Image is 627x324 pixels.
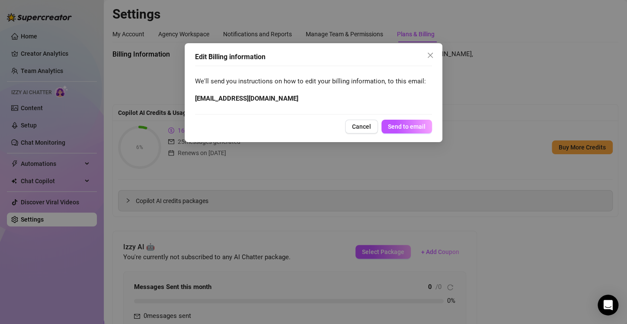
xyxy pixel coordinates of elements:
span: Close [423,52,437,59]
strong: [EMAIL_ADDRESS][DOMAIN_NAME] [195,95,298,102]
div: Open Intercom Messenger [598,295,618,315]
span: Send to email [388,123,425,130]
span: We'll send you instructions on how to edit your billing information, to this email: [195,76,432,87]
button: Cancel [345,120,378,133]
span: Cancel [352,123,371,130]
span: close [427,52,434,59]
button: Send to email [381,120,432,133]
div: Edit Billing information [195,52,432,62]
button: Close [423,48,437,62]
